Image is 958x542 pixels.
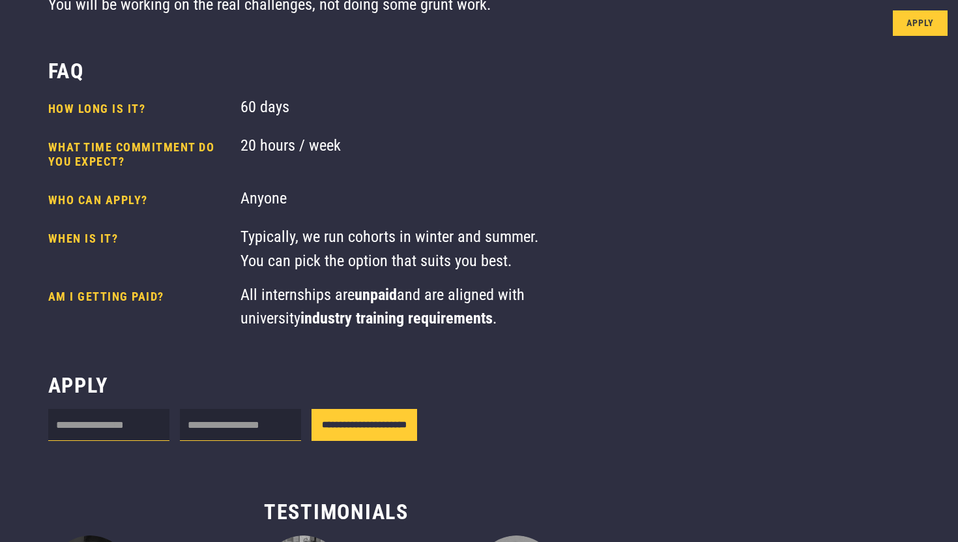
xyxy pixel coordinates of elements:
[240,225,544,273] div: Typically, we run cohorts in winter and summer. You can pick the option that suits you best.
[240,283,544,331] div: All internships are and are aligned with university .
[48,409,417,445] form: Internship form
[48,58,84,84] h3: FAQ
[240,187,544,215] div: Anyone
[240,95,544,123] div: 60 days
[355,286,397,304] strong: unpaid
[48,140,230,170] h4: What time commitment do you expect?
[893,10,948,36] a: Apply
[48,290,230,324] h4: AM I GETTING PAID?
[48,193,230,208] h4: Who can apply?
[48,102,230,117] h4: How long is it?
[48,499,625,525] h3: Testimonials
[240,134,544,177] div: 20 hours / week
[300,309,493,327] strong: industry training requirements
[48,232,230,265] h4: When is it?
[48,372,109,399] h3: Apply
